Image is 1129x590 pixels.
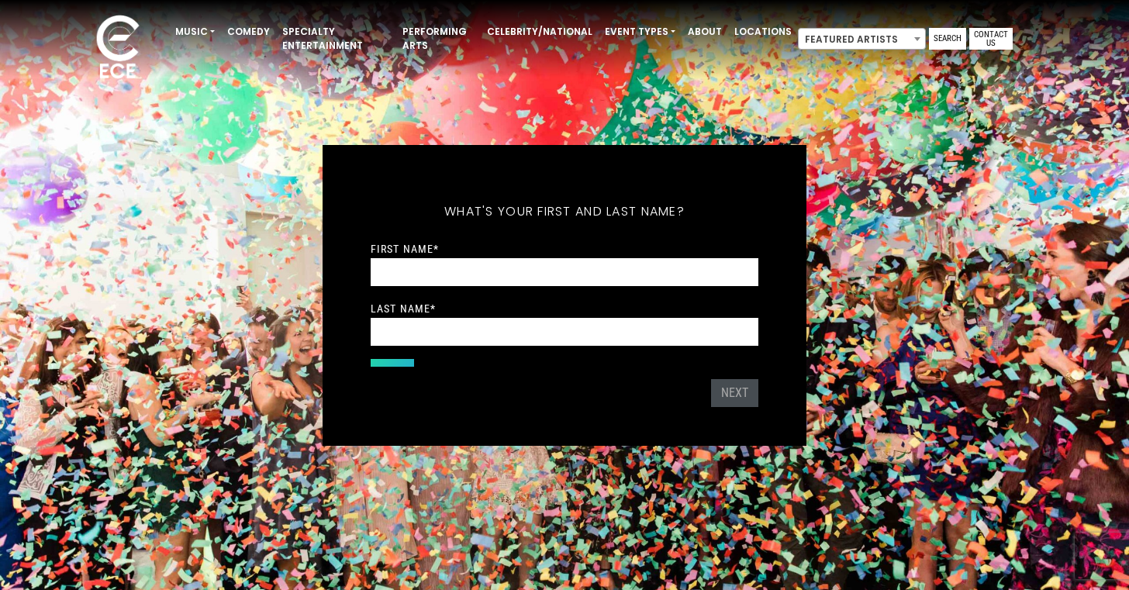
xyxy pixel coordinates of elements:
[79,11,157,86] img: ece_new_logo_whitev2-1.png
[276,19,396,59] a: Specialty Entertainment
[728,19,798,45] a: Locations
[799,29,925,50] span: Featured Artists
[929,28,966,50] a: Search
[969,28,1013,50] a: Contact Us
[481,19,599,45] a: Celebrity/National
[169,19,221,45] a: Music
[221,19,276,45] a: Comedy
[682,19,728,45] a: About
[798,28,926,50] span: Featured Artists
[371,302,436,316] label: Last Name
[599,19,682,45] a: Event Types
[371,242,439,256] label: First Name
[371,184,758,240] h5: What's your first and last name?
[396,19,481,59] a: Performing Arts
